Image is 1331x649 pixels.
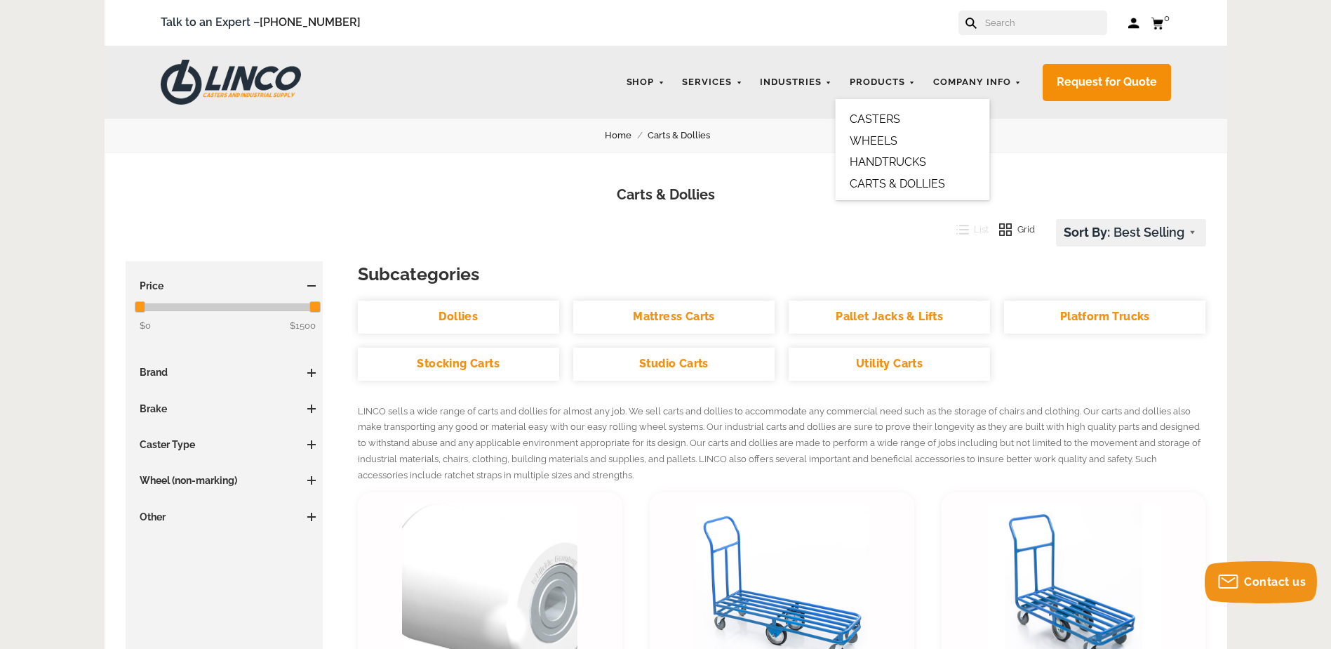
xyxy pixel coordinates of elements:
[850,155,926,169] a: HANDTRUCKS
[789,348,990,381] a: Utility Carts
[605,128,648,143] a: Home
[133,365,316,379] h3: Brand
[260,15,361,29] a: [PHONE_NUMBER]
[358,348,559,381] a: Stocking Carts
[850,177,945,190] a: CARTS & DOLLIES
[1004,301,1205,334] a: Platform Trucks
[133,473,316,487] h3: Wheel (non-marking)
[1205,561,1317,603] button: Contact us
[573,348,775,381] a: Studio Carts
[358,301,559,334] a: Dollies
[290,318,316,334] span: $1500
[126,185,1206,205] h1: Carts & Dollies
[753,69,839,96] a: Industries
[946,219,989,240] button: List
[926,69,1029,96] a: Company Info
[1151,14,1171,32] a: 0
[161,13,361,32] span: Talk to an Expert –
[573,301,775,334] a: Mattress Carts
[620,69,672,96] a: Shop
[789,301,990,334] a: Pallet Jacks & Lifts
[133,402,316,416] h3: Brake
[133,438,316,452] h3: Caster Type
[358,261,1206,287] h3: Subcategories
[843,69,923,96] a: Products
[161,60,301,105] img: LINCO CASTERS & INDUSTRIAL SUPPLY
[675,69,749,96] a: Services
[648,128,726,143] a: Carts & Dollies
[984,11,1107,35] input: Search
[358,404,1206,484] p: LINCO sells a wide range of carts and dollies for almost any job. We sell carts and dollies to ac...
[989,219,1035,240] button: Grid
[850,134,897,147] a: WHEELS
[133,510,316,524] h3: Other
[140,320,151,331] span: $0
[1164,13,1170,23] span: 0
[850,112,900,126] a: CASTERS
[133,279,316,293] h3: Price
[1244,575,1306,589] span: Contact us
[1043,64,1171,101] a: Request for Quote
[1128,16,1140,30] a: Log in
